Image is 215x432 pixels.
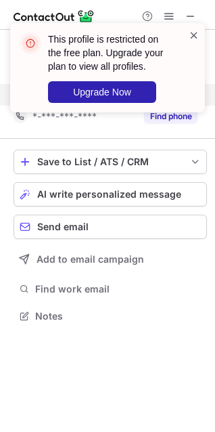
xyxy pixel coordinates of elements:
span: Add to email campaign [37,254,144,265]
button: Find work email [14,280,207,299]
span: Send email [37,221,89,232]
span: AI write personalized message [37,189,181,200]
span: Upgrade Now [73,87,131,98]
header: This profile is restricted on the free plan. Upgrade your plan to view all profiles. [48,33,172,73]
button: Upgrade Now [48,81,156,103]
span: Notes [35,310,201,322]
img: ContactOut v5.3.10 [14,8,95,24]
button: Notes [14,307,207,326]
img: error [20,33,41,54]
button: AI write personalized message [14,182,207,207]
button: Send email [14,215,207,239]
div: Save to List / ATS / CRM [37,156,183,167]
button: Add to email campaign [14,247,207,272]
span: Find work email [35,283,201,295]
button: save-profile-one-click [14,150,207,174]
